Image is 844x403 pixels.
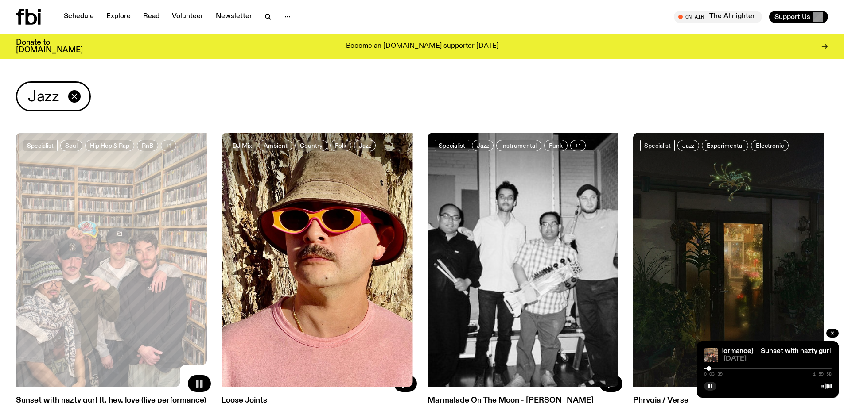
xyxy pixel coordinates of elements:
[23,140,58,151] a: Specialist
[439,142,465,149] span: Specialist
[472,140,494,151] a: Jazz
[354,140,376,151] a: Jazz
[229,140,256,151] a: DJ Mix
[570,140,586,151] button: +1
[640,140,675,151] a: Specialist
[330,140,351,151] a: Folk
[496,140,541,151] a: Instrumental
[769,11,828,23] button: Support Us
[587,348,754,355] a: Sunset with nazty gurl ft. hey, love (live performance)
[233,142,252,149] span: DJ Mix
[142,142,153,149] span: RnB
[756,142,784,149] span: Electronic
[644,142,671,149] span: Specialist
[222,133,416,392] img: Tyson stands in front of a paperbark tree wearing orange sunglasses, a suede bucket hat and a pin...
[501,142,537,149] span: Instrumental
[295,140,327,151] a: Country
[359,142,371,149] span: Jazz
[85,140,134,151] a: Hip Hop & Rap
[707,142,743,149] span: Experimental
[335,142,346,149] span: Folk
[346,42,498,50] p: Become an [DOMAIN_NAME] supporter [DATE]
[101,11,136,23] a: Explore
[167,11,209,23] a: Volunteer
[65,142,78,149] span: Soul
[674,11,762,23] button: On AirThe Allnighter
[575,142,581,149] span: +1
[477,142,489,149] span: Jazz
[751,140,789,151] a: Electronic
[166,142,171,149] span: +1
[704,372,723,376] span: 0:03:39
[682,142,694,149] span: Jazz
[210,11,257,23] a: Newsletter
[161,140,176,151] button: +1
[259,140,292,151] a: Ambient
[677,140,699,151] a: Jazz
[60,140,82,151] a: Soul
[544,140,568,151] a: Funk
[58,11,99,23] a: Schedule
[300,142,323,149] span: Country
[549,142,563,149] span: Funk
[90,142,129,149] span: Hip Hop & Rap
[774,13,810,21] span: Support Us
[137,140,158,151] a: RnB
[702,140,748,151] a: Experimental
[27,142,54,149] span: Specialist
[138,11,165,23] a: Read
[28,88,59,105] span: Jazz
[16,39,83,54] h3: Donate to [DOMAIN_NAME]
[435,140,469,151] a: Specialist
[813,372,832,376] span: 1:59:58
[684,13,758,20] span: Tune in live
[723,356,832,362] span: [DATE]
[264,142,288,149] span: Ambient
